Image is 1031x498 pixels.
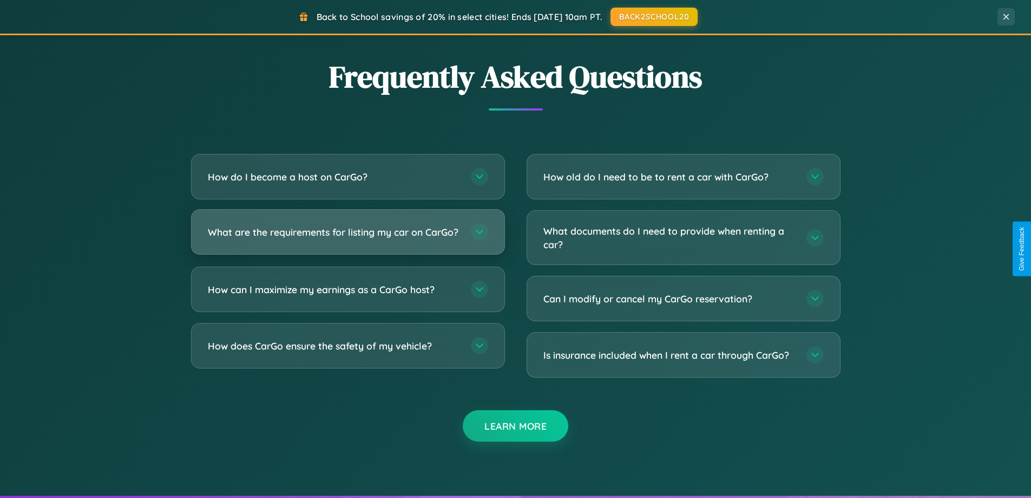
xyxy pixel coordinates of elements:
[463,410,568,442] button: Learn More
[543,348,796,362] h3: Is insurance included when I rent a car through CarGo?
[543,292,796,306] h3: Can I modify or cancel my CarGo reservation?
[610,8,698,26] button: BACK2SCHOOL20
[543,224,796,251] h3: What documents do I need to provide when renting a car?
[208,170,460,184] h3: How do I become a host on CarGo?
[208,225,460,239] h3: What are the requirements for listing my car on CarGo?
[208,283,460,296] h3: How can I maximize my earnings as a CarGo host?
[191,56,840,98] h2: Frequently Asked Questions
[543,170,796,184] h3: How old do I need to be to rent a car with CarGo?
[317,11,602,22] span: Back to School savings of 20% in select cities! Ends [DATE] 10am PT.
[208,339,460,353] h3: How does CarGo ensure the safety of my vehicle?
[1018,227,1026,271] div: Give Feedback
